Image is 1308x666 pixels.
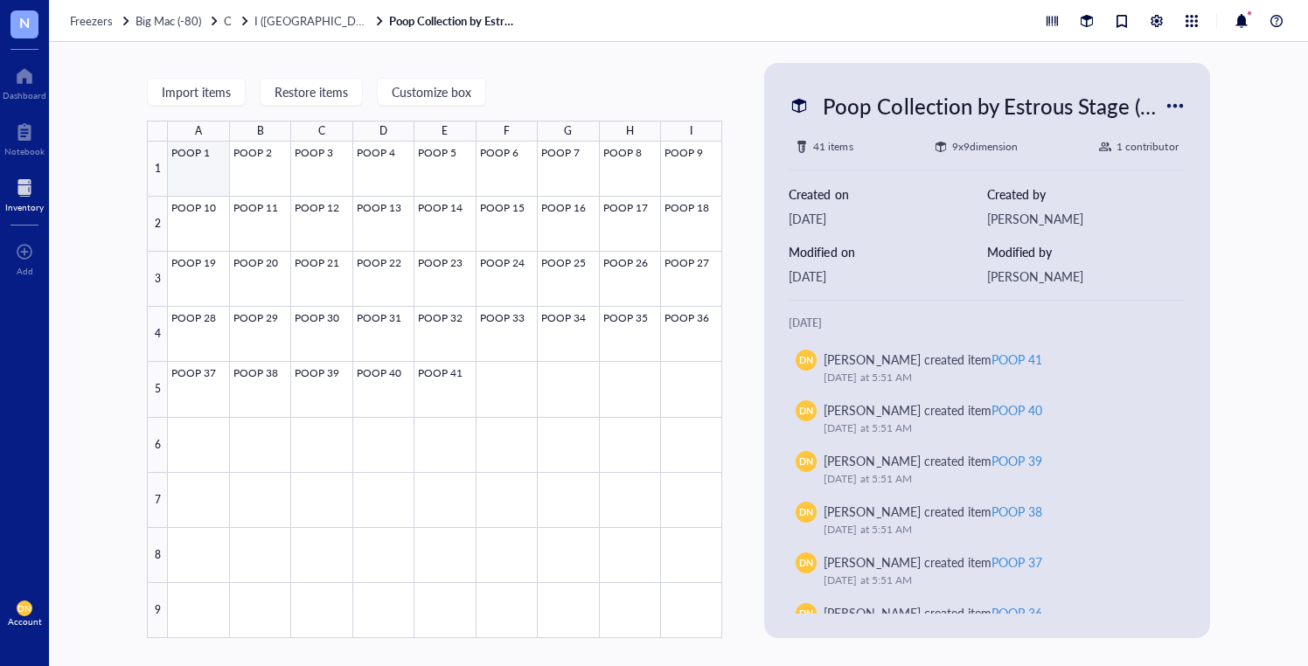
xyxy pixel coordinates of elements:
span: Freezers [70,12,113,29]
div: B [257,121,264,142]
a: Inventory [5,174,44,212]
div: A [195,121,202,142]
div: [DATE] at 5:51 AM [824,521,1164,538]
div: 1 contributor [1117,138,1178,156]
div: 5 [147,362,168,417]
div: POOP 39 [991,452,1042,469]
div: 6 [147,418,168,473]
a: Dashboard [3,62,46,101]
div: Modified by [987,242,1186,261]
div: Add [17,266,33,276]
div: 7 [147,473,168,528]
div: [PERSON_NAME] created item [824,552,1041,572]
div: Poop Collection by Estrous Stage (Cohort 1) [815,87,1164,124]
div: F [504,121,510,142]
div: [DATE] at 5:51 AM [824,420,1164,437]
a: CI ([GEOGRAPHIC_DATA]) [224,13,386,29]
div: D [379,121,387,142]
div: 9 x 9 dimension [952,138,1018,156]
a: DN[PERSON_NAME] created itemPOOP 37[DATE] at 5:51 AM [789,545,1185,596]
div: H [626,121,634,142]
div: [PERSON_NAME] [987,267,1186,286]
span: DN [799,505,813,519]
button: Restore items [260,78,363,106]
div: POOP 38 [991,503,1042,520]
div: [DATE] [789,209,987,228]
div: 41 items [813,138,852,156]
span: DN [17,603,31,614]
div: Account [8,616,42,627]
div: [PERSON_NAME] created item [824,350,1041,369]
div: [PERSON_NAME] [987,209,1186,228]
div: [DATE] at 5:51 AM [824,572,1164,589]
div: Inventory [5,202,44,212]
div: 3 [147,252,168,307]
div: 2 [147,197,168,252]
span: Import items [162,85,231,99]
div: POOP 37 [991,553,1042,571]
button: Import items [147,78,246,106]
div: [DATE] at 5:51 AM [824,470,1164,488]
a: Poop Collection by Estrous Stage (Cohort 1) [389,13,520,29]
div: 8 [147,528,168,583]
span: Big Mac (-80) [136,12,201,29]
div: Created by [987,184,1186,204]
div: POOP 41 [991,350,1042,368]
div: 1 [147,142,168,197]
span: Restore items [275,85,348,99]
div: [PERSON_NAME] created item [824,502,1041,521]
div: 9 [147,583,168,638]
span: DN [799,607,813,621]
div: Notebook [4,146,45,156]
div: 4 [147,307,168,362]
a: Big Mac (-80) [136,13,220,29]
div: I [690,121,692,142]
div: POOP 36 [991,604,1042,621]
div: [PERSON_NAME] created item [824,400,1041,420]
div: POOP 40 [991,401,1042,419]
div: [PERSON_NAME] created item [824,451,1041,470]
div: Created on [789,184,987,204]
span: DN [799,454,813,468]
span: Customize box [392,85,471,99]
span: I ([GEOGRAPHIC_DATA]) [254,12,383,29]
a: DN[PERSON_NAME] created itemPOOP 41[DATE] at 5:51 AM [789,343,1185,393]
div: [DATE] [789,315,1185,332]
div: [PERSON_NAME] created item [824,603,1041,622]
div: Dashboard [3,90,46,101]
a: Freezers [70,13,132,29]
div: E [442,121,448,142]
div: C [318,121,325,142]
div: [DATE] at 5:51 AM [824,369,1164,386]
a: DN[PERSON_NAME] created itemPOOP 40[DATE] at 5:51 AM [789,393,1185,444]
button: Customize box [377,78,486,106]
a: DN[PERSON_NAME] created itemPOOP 39[DATE] at 5:51 AM [789,444,1185,495]
a: Notebook [4,118,45,156]
a: DN[PERSON_NAME] created itemPOOP 38[DATE] at 5:51 AM [789,495,1185,545]
span: C [224,12,232,29]
span: DN [799,404,813,418]
div: Modified on [789,242,987,261]
span: DN [799,353,813,367]
span: N [19,11,30,33]
div: [DATE] [789,267,987,286]
span: DN [799,556,813,570]
div: G [564,121,572,142]
a: DN[PERSON_NAME] created itemPOOP 36 [789,596,1185,647]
